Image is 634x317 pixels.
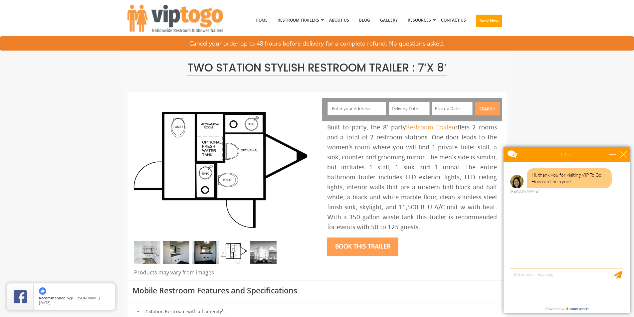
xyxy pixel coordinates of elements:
input: Delivery Date [389,102,430,115]
a: Restroom Trailer [406,124,454,131]
iframe: Live Chat Box [500,143,634,317]
img: VIPTOGO [127,5,223,32]
img: Inside of complete restroom with a stall, a urinal, tissue holders, cabinets and mirror [134,241,160,264]
div: Products may vary from images [132,269,312,280]
button: Book Now [476,15,502,27]
img: A mini restroom trailer with two separate stations and separate doors for males and females [132,98,312,231]
a: About Us [324,3,354,38]
span: Recommended [39,295,66,300]
span: Two Station Stylish Restroom Trailer : 7’x 8′ [187,60,446,76]
a: Restroom Trailers [273,3,324,38]
input: Pick up Date [432,102,473,115]
a: Book Now [471,3,507,42]
h3: Mobile Restroom Features and Specifications [132,286,502,295]
a: Home [251,3,273,38]
img: Floor Plan of 2 station Mini restroom with sink and toilet [221,241,248,264]
span: by [39,296,110,301]
a: Contact Us [436,3,471,38]
div: Built to party, the 8’ party offers 2 rooms and a total of 2 restroom stations. One door leads to... [327,123,497,233]
img: thumbs up icon [39,287,46,295]
img: DSC_0016_email [163,241,189,264]
button: Search [475,102,500,115]
li: 2 Station Restroom with all amenity's [132,308,502,316]
img: A mini restroom trailer with two separate stations and separate doors for males and females [250,241,277,264]
a: Gallery [375,3,403,38]
button: Book this trailer [327,238,398,256]
a: Blog [354,3,375,38]
input: Enter your Address [327,102,386,115]
img: Review Rating [14,290,27,303]
img: DSC_0004_email [192,241,219,264]
a: Resources [403,3,436,38]
span: [PERSON_NAME] [71,295,100,300]
span: [DATE] [39,300,51,305]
